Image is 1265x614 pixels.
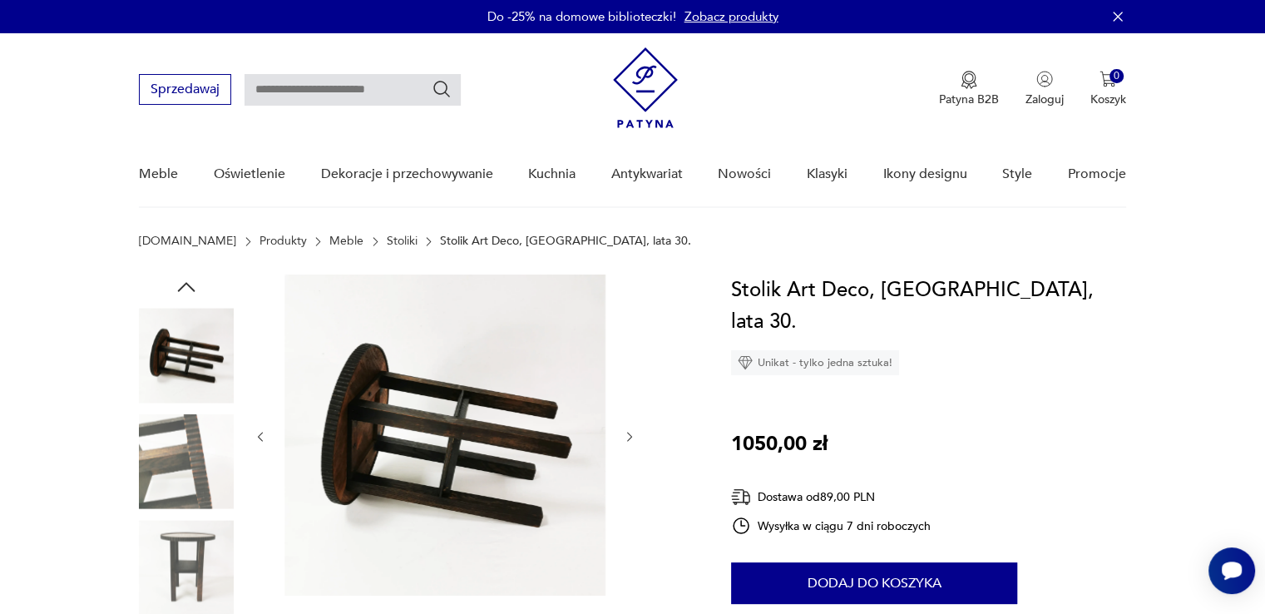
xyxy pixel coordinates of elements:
[1036,71,1053,87] img: Ikonka użytkownika
[139,308,234,403] img: Zdjęcie produktu Stolik Art Deco, Niemcy, lata 30.
[718,142,771,206] a: Nowości
[139,142,178,206] a: Meble
[613,47,678,128] img: Patyna - sklep z meblami i dekoracjami vintage
[961,71,977,89] img: Ikona medalu
[440,235,691,248] p: Stolik Art Deco, [GEOGRAPHIC_DATA], lata 30.
[731,350,899,375] div: Unikat - tylko jedna sztuka!
[807,142,847,206] a: Klasyki
[387,235,418,248] a: Stoliki
[731,562,1017,604] button: Dodaj do koszyka
[1090,92,1126,107] p: Koszyk
[139,235,236,248] a: [DOMAIN_NAME]
[1025,92,1064,107] p: Zaloguj
[487,8,676,25] p: Do -25% na domowe biblioteczki!
[1068,142,1126,206] a: Promocje
[731,487,751,508] img: Ikona dostawy
[259,235,307,248] a: Produkty
[611,142,683,206] a: Antykwariat
[139,414,234,509] img: Zdjęcie produktu Stolik Art Deco, Niemcy, lata 30.
[731,487,931,508] div: Dostawa od 89,00 PLN
[882,142,966,206] a: Ikony designu
[939,71,999,107] a: Ikona medaluPatyna B2B
[432,79,452,99] button: Szukaj
[1025,71,1064,107] button: Zaloguj
[738,355,753,370] img: Ikona diamentu
[214,142,285,206] a: Oświetlenie
[528,142,576,206] a: Kuchnia
[1208,547,1255,594] iframe: Smartsupp widget button
[731,516,931,536] div: Wysyłka w ciągu 7 dni roboczych
[731,275,1126,338] h1: Stolik Art Deco, [GEOGRAPHIC_DATA], lata 30.
[1109,69,1124,83] div: 0
[1090,71,1126,107] button: 0Koszyk
[139,85,231,97] a: Sprzedawaj
[684,8,778,25] a: Zobacz produkty
[139,74,231,105] button: Sprzedawaj
[939,71,999,107] button: Patyna B2B
[1002,142,1032,206] a: Style
[939,92,999,107] p: Patyna B2B
[1099,71,1116,87] img: Ikona koszyka
[320,142,492,206] a: Dekoracje i przechowywanie
[329,235,363,248] a: Meble
[284,275,605,596] img: Zdjęcie produktu Stolik Art Deco, Niemcy, lata 30.
[731,428,828,460] p: 1050,00 zł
